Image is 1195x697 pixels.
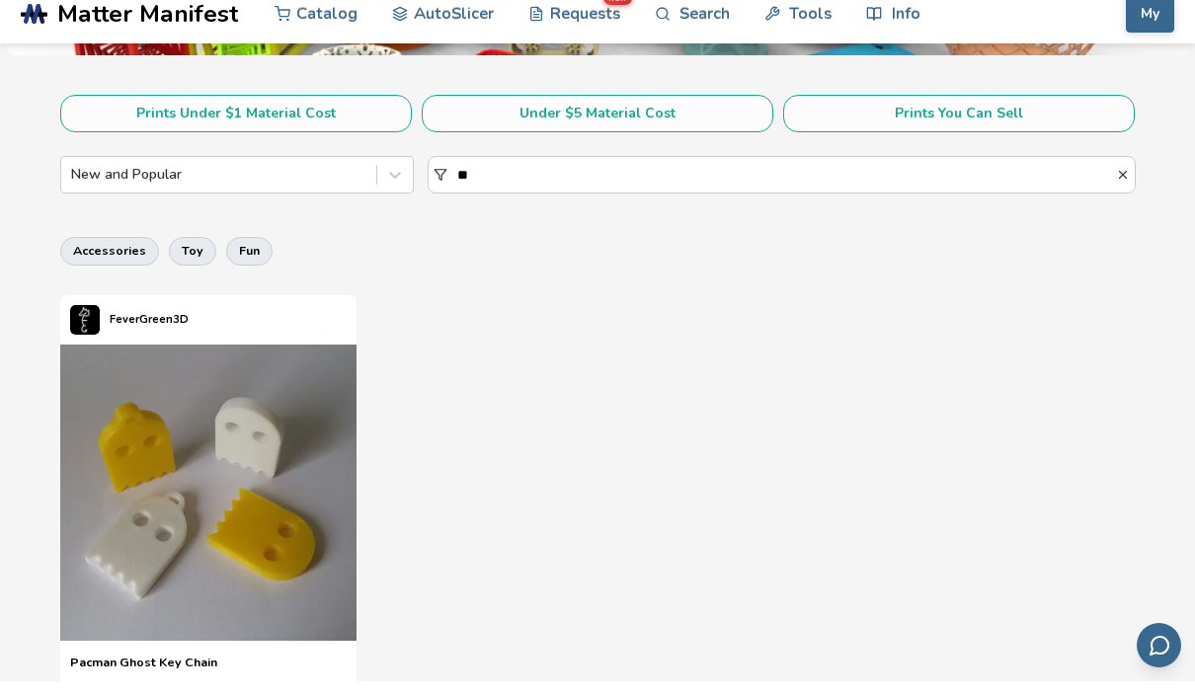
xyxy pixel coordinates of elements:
[57,16,238,43] span: Matter Manifest
[422,111,773,148] button: Under $5 Material Cost
[60,311,199,360] a: FeverGreen3D's profileFeverGreen3D
[60,253,159,280] button: accessories
[1137,639,1181,683] button: Send feedback via email
[169,253,216,280] button: toy
[110,325,189,346] p: FeverGreen3D
[602,4,632,21] span: new
[783,111,1135,148] button: Prints You Can Sell
[71,183,75,198] input: New and Popular
[226,253,273,280] button: fun
[70,321,100,350] img: FeverGreen3D's profile
[1126,11,1174,48] button: My
[60,111,412,148] button: Prints Under $1 Material Cost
